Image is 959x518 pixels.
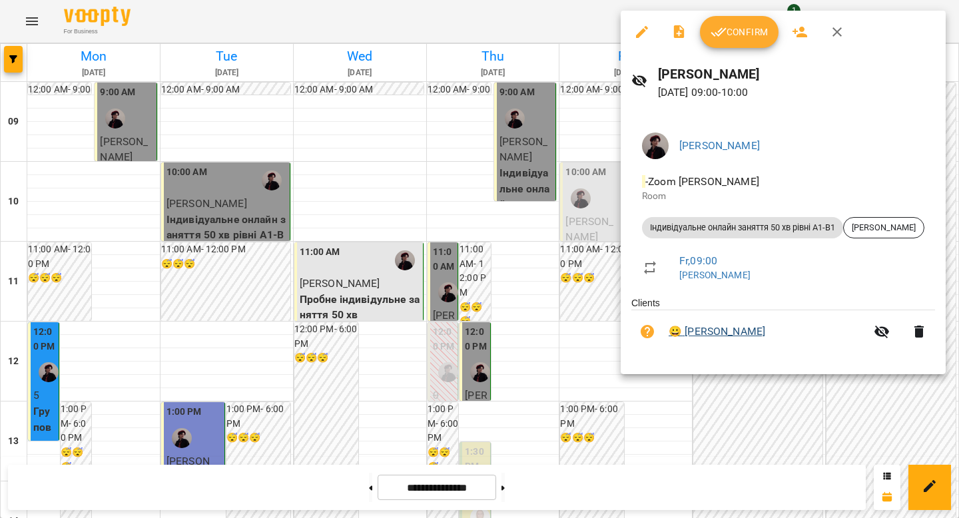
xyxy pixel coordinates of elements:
a: [PERSON_NAME] [679,139,760,152]
span: Індивідуальне онлайн заняття 50 хв рівні А1-В1 [642,222,843,234]
p: Room [642,190,924,203]
button: Unpaid. Bill the attendance? [631,316,663,348]
span: Confirm [711,24,768,40]
p: [DATE] 09:00 - 10:00 [658,85,935,101]
a: 😀 [PERSON_NAME] [669,324,765,340]
h6: [PERSON_NAME] [658,64,935,85]
div: [PERSON_NAME] [843,217,924,238]
ul: Clients [631,296,935,358]
img: 7d603b6c0277b58a862e2388d03b3a1c.jpg [642,132,669,159]
button: Confirm [700,16,779,48]
a: Fr , 09:00 [679,254,717,267]
a: [PERSON_NAME] [679,270,751,280]
span: [PERSON_NAME] [844,222,924,234]
span: - Zoom [PERSON_NAME] [642,175,762,188]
